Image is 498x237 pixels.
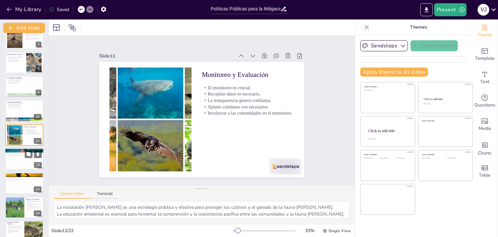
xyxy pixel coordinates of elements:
[368,138,409,140] div: Click to add body
[7,105,41,106] p: Programas accesibles son necesarios.
[34,162,42,168] div: 12
[7,78,41,79] p: La participación activa es fundamental.
[7,53,24,55] p: Ejemplo de Políticas Exitosas
[36,42,41,47] div: 7
[49,6,69,13] div: Saved
[24,129,41,130] p: El monitoreo es crucial.
[99,53,234,59] div: Slide 11
[5,124,43,146] div: https://cdn.sendsteps.com/images/logo/sendsteps_logo_white.pnghttps://cdn.sendsteps.com/images/lo...
[54,192,90,199] button: Speaker Notes
[202,84,294,91] p: El monitoreo es crucial.
[360,40,408,51] button: Sendsteps
[7,61,24,62] p: Aprender de los éxitos previos.
[24,39,41,40] p: La participación comunitaria es clave.
[202,70,294,80] p: Monitoreo y Evaluación
[24,131,41,132] p: La transparencia genera confianza.
[364,154,410,156] div: Click to add title
[7,178,41,180] p: Aprender de los fracasos también es útil.
[7,57,24,58] p: Áreas protegidas benefician a todos.
[7,56,24,57] p: Programas de compensación son efectivos.
[7,154,42,155] p: Fomentar un ambiente de confianza.
[51,228,233,234] div: Slide 11 / 22
[7,107,41,108] p: La participación de expertos es clave.
[7,175,41,176] p: Los casos de estudio ofrecen lecciones valiosas.
[7,81,41,82] p: Fomentar un sentido de pertenencia.
[34,114,41,120] div: 10
[7,103,41,105] p: La sensibilización fomenta la coexistencia.
[434,3,467,16] button: Present
[5,148,44,170] div: https://cdn.sendsteps.com/images/logo/sendsteps_logo_white.pnghttps://cdn.sendsteps.com/images/lo...
[447,157,468,159] div: Click to add text
[5,76,43,97] div: https://cdn.sendsteps.com/images/logo/sendsteps_logo_white.pnghttps://cdn.sendsteps.com/images/lo...
[24,133,41,135] p: Involucrar a las comunidades en el monitoreo.
[26,198,41,200] p: Desafíos y Oportunidades
[5,197,43,218] div: 14
[7,221,22,225] p: Futuro de la Gestión de Conflictos
[422,154,468,156] div: Click to add title
[5,28,43,49] div: 7
[422,119,468,122] div: Click to add title
[472,136,498,160] div: Add charts and graphs
[34,210,41,216] div: 14
[5,173,43,194] div: 13
[7,83,41,84] p: La comunicación es clave.
[472,66,498,90] div: Add text boxes
[302,228,317,234] div: 33 %
[364,157,379,159] div: Click to add text
[24,34,41,35] p: La educación ambiental es fundamental.
[368,128,410,133] div: Click to add title
[26,200,41,201] p: Identificar desafíos es crucial.
[211,4,280,14] input: Insert title
[7,231,22,233] p: Estar abiertos a innovaciones es fundamental.
[480,78,489,85] span: Text
[7,60,24,61] p: La colaboración es esencial.
[360,68,428,77] button: Apply theme to all slides
[36,90,41,95] div: 9
[7,177,41,178] p: Entender dinámicas locales es importante.
[7,102,41,104] p: La educación [MEDICAL_DATA] percepciones.
[472,43,498,66] div: Add ready made slides
[479,172,491,179] span: Table
[7,228,22,230] p: La participación comunitaria mejora la gestión.
[24,132,41,133] p: Ajustes continuos son necesarios.
[34,150,42,158] button: Delete Slide
[68,24,76,31] span: Position
[423,104,467,105] div: Click to add text
[472,19,498,43] div: Change the overall theme
[54,201,350,219] textarea: El monitoreo es esencial para evaluar la efectividad de las políticas y hacer ajustes necesarios ...
[34,186,41,192] div: 13
[478,4,489,16] div: V J
[7,230,22,231] p: La comunicación digital es clave.
[5,4,44,15] button: My Library
[26,201,41,204] p: Reconocer oportunidades es igualmente importante.
[24,37,41,39] p: Las estrategias combinadas son más efectivas.
[26,207,41,209] p: El ecoturismo puede ser una oportunidad valiosa.
[474,102,495,109] span: Questions
[26,206,41,207] p: La falta de recursos limita las acciones.
[26,204,41,206] p: La resistencia de las comunidades puede ser un obstáculo.
[25,150,32,158] button: Duplicate Slide
[202,104,294,110] p: Ajustes continuos son necesarios.
[24,130,41,131] p: Recopilar datos es necesario.
[364,86,410,88] div: Click to add title
[380,157,395,159] div: Click to add text
[472,160,498,183] div: Add a table
[7,58,24,60] p: La coexistencia es posible.
[202,97,294,104] p: La transparencia genera confianza.
[202,110,294,117] p: Involucrar a las comunidades en el monitoreo.
[5,52,43,73] div: https://cdn.sendsteps.com/images/logo/sendsteps_logo_white.pnghttps://cdn.sendsteps.com/images/lo...
[7,176,41,177] p: Identificar mejores prácticas.
[7,153,42,154] p: Establecer canales de comunicación claros.
[410,40,458,51] button: Create theme
[24,33,41,34] p: La instalación [PERSON_NAME] es efectiva.
[422,157,442,159] div: Click to add text
[420,3,433,16] button: Export to PowerPoint
[7,101,41,103] p: Educación y Sensibilización
[7,173,41,175] p: Casos de Estudio
[396,157,410,159] div: Click to add text
[424,97,467,101] div: Click to add title
[372,19,465,35] p: Themes
[364,90,410,91] div: Click to add text
[7,226,22,228] p: Enfoques innovadores son necesarios.
[7,81,41,83] p: Involucramiento en todas las etapas.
